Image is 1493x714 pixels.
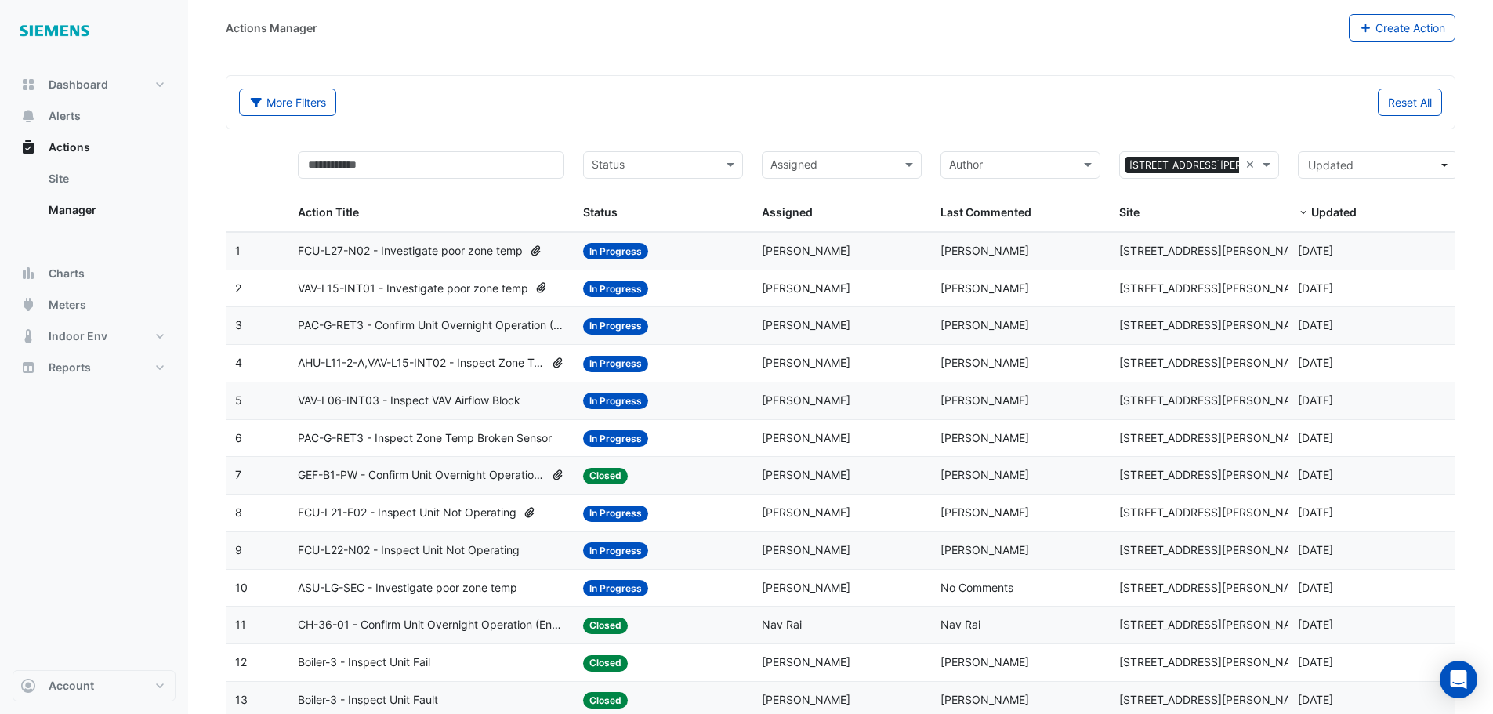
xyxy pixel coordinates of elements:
button: More Filters [239,89,336,116]
span: [STREET_ADDRESS][PERSON_NAME] [1119,393,1310,407]
span: Status [583,205,618,219]
span: 2025-08-07T16:30:41.508 [1298,244,1333,257]
span: PAC-G-RET3 - Confirm Unit Overnight Operation (Energy Waste) [298,317,565,335]
span: 6 [235,431,242,444]
a: Site [36,163,176,194]
span: In Progress [583,542,648,559]
span: Site [1119,205,1140,219]
span: [PERSON_NAME] [940,693,1029,706]
span: Closed [583,468,628,484]
span: [PERSON_NAME] [762,468,850,481]
span: 11 [235,618,246,631]
app-icon: Reports [20,360,36,375]
div: Open Intercom Messenger [1440,661,1477,698]
span: Boiler-3 - Inspect Unit Fault [298,691,438,709]
span: Meters [49,297,86,313]
button: Create Action [1349,14,1456,42]
span: [STREET_ADDRESS][PERSON_NAME] [1119,506,1310,519]
app-icon: Indoor Env [20,328,36,344]
span: 12 [235,655,247,669]
span: [PERSON_NAME] [762,431,850,444]
span: [PERSON_NAME] [940,244,1029,257]
span: [STREET_ADDRESS][PERSON_NAME] [1119,244,1310,257]
span: 2 [235,281,241,295]
span: 2025-08-06T11:35:53.169 [1298,581,1333,594]
span: 8 [235,506,242,519]
span: [PERSON_NAME] [762,506,850,519]
span: [PERSON_NAME] [762,543,850,556]
span: FCU-L27-N02 - Investigate poor zone temp [298,242,523,260]
span: In Progress [583,243,648,259]
a: Manager [36,194,176,226]
span: [PERSON_NAME] [940,543,1029,556]
span: In Progress [583,393,648,409]
span: [PERSON_NAME] [940,356,1029,369]
span: GEF-B1-PW - Confirm Unit Overnight Operation (Energy Waste) [298,466,545,484]
app-icon: Actions [20,140,36,155]
app-icon: Alerts [20,108,36,124]
span: In Progress [583,580,648,596]
span: ASU-LG-SEC - Investigate poor zone temp [298,579,517,597]
span: Updated [1308,158,1353,172]
span: 4 [235,356,242,369]
span: [PERSON_NAME] [940,318,1029,332]
span: Updated [1311,205,1357,219]
span: Action Title [298,205,359,219]
span: [STREET_ADDRESS][PERSON_NAME] [1119,543,1310,556]
span: Closed [583,692,628,709]
span: [PERSON_NAME] [940,468,1029,481]
span: [STREET_ADDRESS][PERSON_NAME] [1119,318,1310,332]
span: Assigned [762,205,813,219]
span: [STREET_ADDRESS][PERSON_NAME] [1119,281,1310,295]
span: 3 [235,318,242,332]
span: 2025-08-07T09:19:09.251 [1298,506,1333,519]
span: 7 [235,468,241,481]
span: [PERSON_NAME] [762,318,850,332]
span: [PERSON_NAME] [762,393,850,407]
button: Alerts [13,100,176,132]
span: [PERSON_NAME] [940,281,1029,295]
span: [PERSON_NAME] [940,431,1029,444]
span: [PERSON_NAME] [762,281,850,295]
span: Reports [49,360,91,375]
span: [STREET_ADDRESS][PERSON_NAME] [1119,618,1310,631]
span: Account [49,678,94,694]
span: 5 [235,393,242,407]
span: [STREET_ADDRESS][PERSON_NAME] [1125,157,1301,174]
span: 1 [235,244,241,257]
span: In Progress [583,281,648,297]
span: 9 [235,543,242,556]
span: 2025-08-07T16:21:46.638 [1298,281,1333,295]
span: Dashboard [49,77,108,92]
img: Company Logo [19,13,89,44]
span: Indoor Env [49,328,107,344]
button: Reset All [1378,89,1442,116]
span: 10 [235,581,248,594]
button: Dashboard [13,69,176,100]
span: 2025-08-07T09:46:28.084 [1298,431,1333,444]
span: 2025-08-07T10:38:19.889 [1298,393,1333,407]
span: [PERSON_NAME] [940,506,1029,519]
span: Boiler-3 - Inspect Unit Fail [298,654,430,672]
span: In Progress [583,506,648,522]
span: Last Commented [940,205,1031,219]
span: [PERSON_NAME] [762,693,850,706]
span: 13 [235,693,248,706]
span: CH-36-01 - Confirm Unit Overnight Operation (Energy Waste) [298,616,565,634]
span: 2025-07-18T12:26:38.556 [1298,655,1333,669]
div: Actions [13,163,176,232]
span: Clear [1245,156,1259,174]
span: FCU-L22-N02 - Inspect Unit Not Operating [298,542,520,560]
span: Nav Rai [940,618,980,631]
span: [STREET_ADDRESS][PERSON_NAME] [1119,431,1310,444]
button: Actions [13,132,176,163]
span: In Progress [583,430,648,447]
button: Updated [1298,151,1458,179]
span: [STREET_ADDRESS][PERSON_NAME] [1119,655,1310,669]
span: [STREET_ADDRESS][PERSON_NAME] [1119,356,1310,369]
span: [PERSON_NAME] [940,655,1029,669]
span: 2025-08-07T09:00:28.160 [1298,543,1333,556]
span: Alerts [49,108,81,124]
span: [STREET_ADDRESS][PERSON_NAME] [1119,693,1310,706]
div: Actions Manager [226,20,317,36]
